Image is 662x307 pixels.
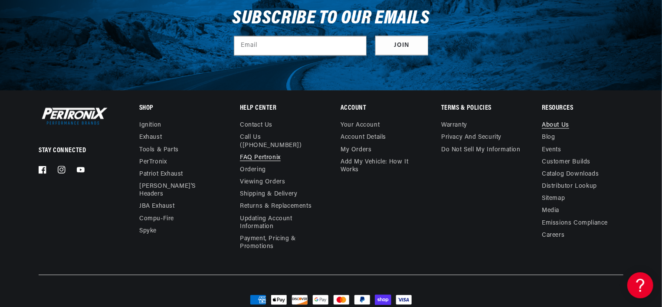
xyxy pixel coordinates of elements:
[234,36,366,56] input: Email
[542,181,597,193] a: Distributor Lookup
[240,201,311,213] a: Returns & Replacements
[240,213,315,233] a: Updating Account Information
[542,132,555,144] a: Blog
[39,106,108,127] img: Pertronix
[542,193,565,205] a: Sitemap
[542,230,564,242] a: Careers
[542,218,608,230] a: Emissions compliance
[542,157,590,169] a: Customer Builds
[139,132,162,144] a: Exhaust
[139,225,157,238] a: Spyke
[341,157,422,176] a: Add My Vehicle: How It Works
[341,132,386,144] a: Account details
[139,157,167,169] a: PerTronix
[240,176,285,189] a: Viewing Orders
[240,164,266,176] a: Ordering
[139,122,161,132] a: Ignition
[542,169,599,181] a: Catalog Downloads
[542,205,559,217] a: Media
[139,181,214,201] a: [PERSON_NAME]'s Headers
[139,213,174,225] a: Compu-Fire
[240,189,297,201] a: Shipping & Delivery
[240,122,272,132] a: Contact us
[375,36,428,56] button: Subscribe
[542,144,561,157] a: Events
[240,132,315,152] a: Call Us ([PHONE_NUMBER])
[441,132,501,144] a: Privacy and Security
[139,201,175,213] a: JBA Exhaust
[139,144,179,157] a: Tools & Parts
[542,122,569,132] a: About Us
[240,152,281,164] a: FAQ Pertronix
[232,10,430,27] h3: Subscribe to our emails
[341,144,371,157] a: My orders
[441,122,467,132] a: Warranty
[341,122,380,132] a: Your account
[139,169,183,181] a: Patriot Exhaust
[441,144,521,157] a: Do not sell my information
[240,233,321,253] a: Payment, Pricing & Promotions
[39,147,111,156] p: Stay Connected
